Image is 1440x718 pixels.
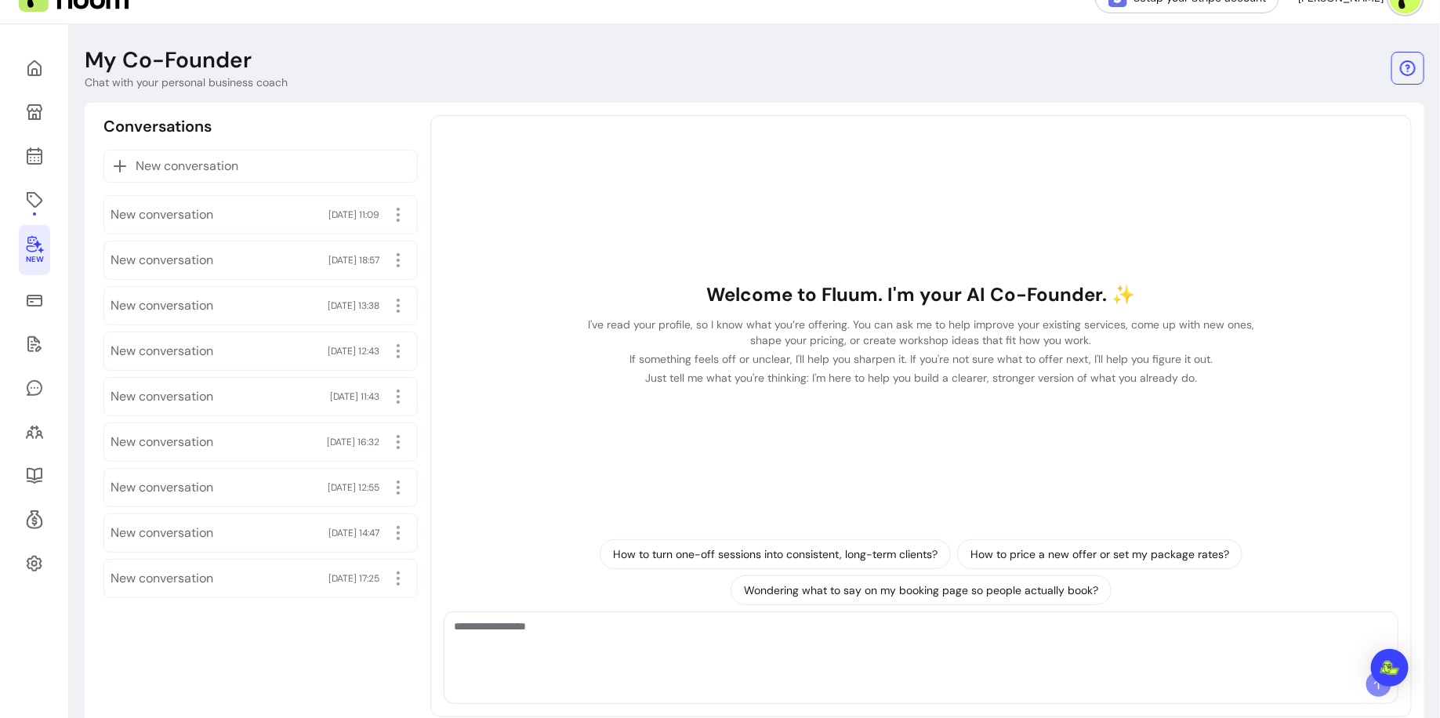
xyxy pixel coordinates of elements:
[111,251,213,270] span: New conversation
[19,281,50,319] a: Sales
[19,93,50,131] a: My Page
[26,255,43,265] span: New
[328,254,379,267] span: [DATE] 18:57
[579,282,1263,307] h1: Welcome to Fluum. I'm your AI Co-Founder. ✨
[136,157,238,176] span: New conversation
[19,369,50,407] a: My Messages
[328,572,379,585] span: [DATE] 17:25
[328,209,379,221] span: [DATE] 11:09
[579,370,1263,386] p: Just tell me what you're thinking: I'm here to help you build a clearer, stronger version of what...
[19,137,50,175] a: Calendar
[328,527,379,539] span: [DATE] 14:47
[744,582,1098,598] p: Wondering what to say on my booking page so people actually book?
[85,46,252,74] p: My Co-Founder
[111,524,213,542] span: New conversation
[328,481,379,494] span: [DATE] 12:55
[19,545,50,582] a: Settings
[111,433,213,451] span: New conversation
[19,457,50,495] a: Resources
[111,478,213,497] span: New conversation
[454,618,1388,665] textarea: Ask me anything...
[328,299,379,312] span: [DATE] 13:38
[328,345,379,357] span: [DATE] 12:43
[111,342,213,361] span: New conversation
[111,387,213,406] span: New conversation
[19,49,50,87] a: Home
[19,501,50,538] a: Refer & Earn
[613,546,938,562] p: How to turn one-off sessions into consistent, long-term clients?
[19,225,50,275] a: New
[85,74,288,90] p: Chat with your personal business coach
[111,569,213,588] span: New conversation
[19,413,50,451] a: Clients
[330,390,379,403] span: [DATE] 11:43
[579,317,1263,348] p: I've read your profile, so I know what you’re offering. You can ask me to help improve your exist...
[1371,649,1409,687] div: Open Intercom Messenger
[327,436,379,448] span: [DATE] 16:32
[111,205,213,224] span: New conversation
[111,296,213,315] span: New conversation
[19,181,50,219] a: Offerings
[19,325,50,363] a: Waivers
[103,115,212,137] p: Conversations
[970,546,1229,562] p: How to price a new offer or set my package rates?
[579,351,1263,367] p: If something feels off or unclear, I'll help you sharpen it. If you're not sure what to offer nex...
